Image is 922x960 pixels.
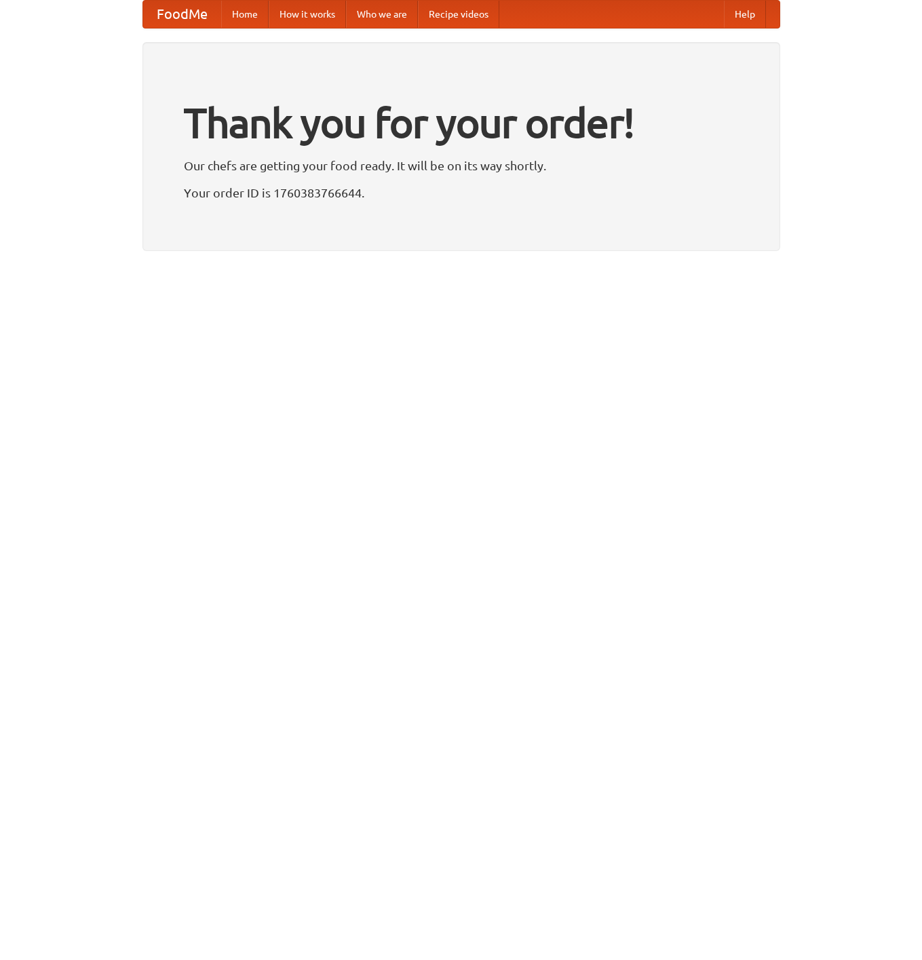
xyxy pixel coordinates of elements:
a: Recipe videos [418,1,499,28]
a: Help [724,1,766,28]
a: Home [221,1,269,28]
p: Our chefs are getting your food ready. It will be on its way shortly. [184,155,739,176]
a: Who we are [346,1,418,28]
h1: Thank you for your order! [184,90,739,155]
a: How it works [269,1,346,28]
a: FoodMe [143,1,221,28]
p: Your order ID is 1760383766644. [184,183,739,203]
